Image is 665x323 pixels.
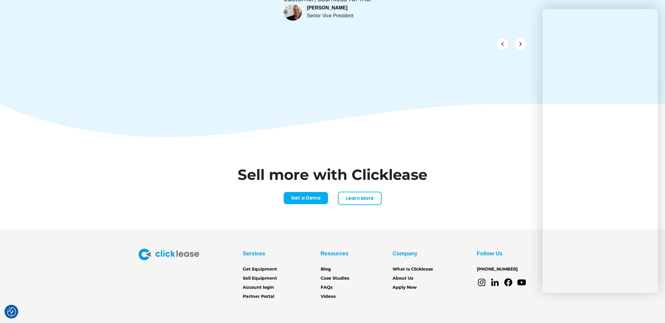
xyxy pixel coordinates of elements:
a: Learn More [338,192,382,205]
a: Sell Equipment [243,275,277,282]
div: Services [243,249,265,258]
a: Partner Portal [243,293,274,300]
a: Videos [321,293,336,300]
a: Get a Demo [283,192,328,204]
img: Clicklease logo [139,249,199,260]
strong: [PERSON_NAME] [307,5,347,10]
a: [PHONE_NUMBER] [477,266,518,273]
a: FAQs [321,284,332,291]
div: previous slide [496,35,509,53]
img: Revisit consent button [7,307,16,316]
h1: Sell more with Clicklease [216,167,449,182]
div: Company [393,249,417,258]
div: Senior Vice President [307,13,353,18]
div: next slide [514,35,526,53]
a: About Us [393,275,413,282]
a: Blog [321,266,331,273]
div: Resources [321,249,349,258]
a: Get Equipment [243,266,277,273]
a: Account login [243,284,274,291]
div: Follow Us [477,249,503,258]
a: Apply Now [393,284,417,291]
img: a smiling man in a black shirt in a room [284,4,302,21]
a: What Is Clicklease [393,266,433,273]
a: Case Studies [321,275,349,282]
iframe: Chat Window [543,9,658,293]
button: Consent Preferences [7,307,16,316]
